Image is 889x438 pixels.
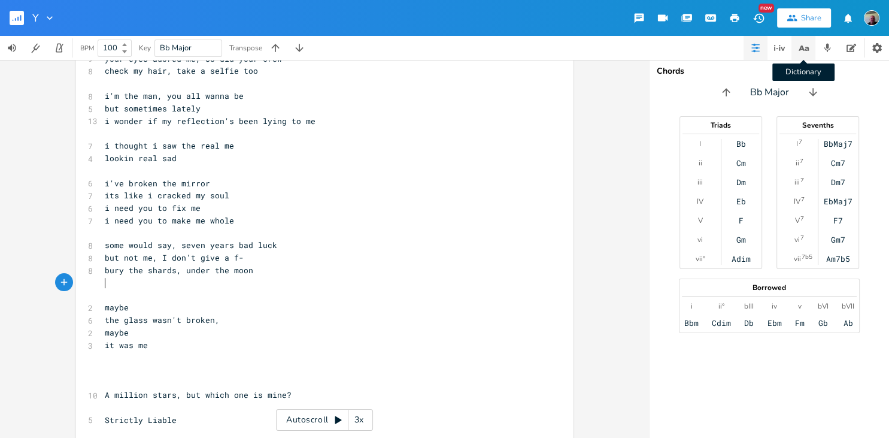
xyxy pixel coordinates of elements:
button: New [747,7,770,29]
div: Autoscroll [276,409,373,431]
span: but sometimes lately [105,103,201,114]
div: V [698,216,703,225]
div: iii [697,177,703,187]
sup: 7 [800,156,803,166]
div: Am7b5 [826,254,850,264]
div: I [699,139,701,149]
div: Fm [795,318,805,328]
sup: 7 [799,137,802,147]
span: its like i cracked my soul [105,190,229,201]
span: A million stars, but which one is mine? [105,389,292,400]
div: I [796,139,798,149]
sup: 7 [801,195,805,204]
span: i've broken the mirror [105,178,210,189]
div: V [795,216,800,225]
div: ii [699,158,702,168]
div: Chords [657,67,882,75]
div: Share [801,13,821,23]
div: vii° [696,254,705,264]
sup: 7 [800,233,804,243]
div: bVI [818,301,829,311]
div: i [691,301,693,311]
div: New [758,4,774,13]
span: lookin real sad [105,153,177,164]
sup: 7 [800,176,804,185]
div: 3x [348,409,370,431]
span: the glass wasn't broken, [105,315,220,325]
div: Dm [736,177,746,187]
span: check my hair, take a selfie too [105,65,258,76]
div: v [798,301,802,311]
div: Cm [736,158,746,168]
span: i thought i saw the real me [105,140,234,151]
div: ii° [718,301,724,311]
div: Ab [843,318,852,328]
div: Ebm [767,318,781,328]
span: bury the shards, under the moon [105,265,253,276]
div: Bbm [684,318,699,328]
div: F7 [833,216,843,225]
div: iii [794,177,800,187]
div: Gm [736,235,746,244]
div: bIII [744,301,754,311]
button: Dictionary [791,36,815,60]
sup: 7 [800,214,804,223]
div: Sevenths [777,122,858,129]
span: maybe [105,327,129,338]
div: Cm7 [831,158,845,168]
span: i'm the man, you all wanna be [105,90,244,101]
div: vi [794,235,800,244]
div: Cdim [712,318,731,328]
div: bVII [842,301,854,311]
div: EbMaj7 [824,197,852,206]
div: ii [796,158,799,168]
span: i wonder if my reflection's been lying to me [105,116,315,126]
sup: 7b5 [802,252,812,262]
div: Key [139,44,151,52]
span: it was me [105,340,148,351]
div: Triads [680,122,761,129]
div: Gb [818,318,828,328]
div: vi [697,235,703,244]
div: Transpose [229,44,262,52]
div: Db [744,318,754,328]
img: Keith Dalton [864,10,879,26]
span: Bb Major [160,43,192,53]
div: iv [772,301,777,311]
span: Bb Major [750,86,789,99]
div: vii [794,254,801,264]
div: IV [794,197,800,206]
div: Borrowed [679,284,859,291]
div: Bb [736,139,746,149]
span: i need you to make me whole [105,215,234,226]
div: BbMaj7 [824,139,852,149]
div: Dm7 [831,177,845,187]
span: some would say, seven years bad luck [105,240,277,250]
div: Gm7 [831,235,845,244]
span: i need you to fix me [105,203,201,213]
div: IV [697,197,703,206]
div: Eb [736,197,746,206]
span: maybe [105,302,129,313]
span: but not me, I don't give a f- [105,252,244,263]
button: Share [777,8,831,28]
span: Y [32,13,39,23]
span: Strictly Liable [105,415,177,425]
span: your eyes adored me, so did your crew [105,53,282,64]
div: BPM [80,45,94,52]
div: Adim [732,254,751,264]
div: F [739,216,744,225]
